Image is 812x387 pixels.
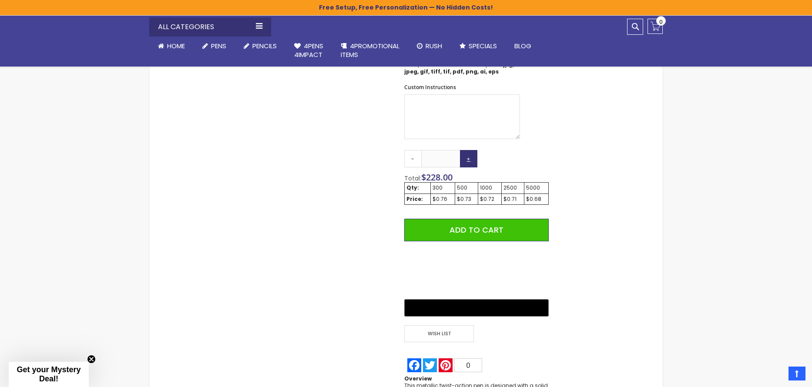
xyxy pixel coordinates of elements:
[408,37,451,56] a: Rush
[404,61,520,75] p: Compatible file extensions to upload:
[503,196,522,203] div: $0.71
[406,184,419,191] strong: Qty:
[404,375,432,382] strong: Overview
[648,19,663,34] a: 0
[149,37,194,56] a: Home
[404,174,421,183] span: Total:
[404,219,549,241] button: Add to Cart
[404,150,422,167] a: -
[433,196,453,203] div: $0.76
[460,150,477,167] a: +
[450,224,503,235] span: Add to Cart
[252,41,277,50] span: Pencils
[469,41,497,50] span: Specials
[404,325,476,342] a: Wish List
[404,248,549,293] iframe: PayPal
[9,362,89,387] div: Get your Mystery Deal!Close teaser
[426,41,442,50] span: Rush
[526,196,547,203] div: $0.68
[341,41,399,59] span: 4PROMOTIONAL ITEMS
[438,358,483,372] a: Pinterest0
[503,184,522,191] div: 2500
[406,195,423,203] strong: Price:
[457,184,476,191] div: 500
[194,37,235,56] a: Pens
[433,184,453,191] div: 300
[506,37,540,56] a: Blog
[514,41,531,50] span: Blog
[422,358,438,372] a: Twitter
[421,171,453,183] span: $
[466,362,470,369] span: 0
[404,83,456,91] span: Custom Instructions
[740,364,812,387] iframe: Google Customer Reviews
[404,61,514,75] strong: jpg, jpeg, gif, tiff, tif, pdf, png, ai, eps
[211,41,226,50] span: Pens
[17,365,81,383] span: Get your Mystery Deal!
[457,196,476,203] div: $0.73
[167,41,185,50] span: Home
[480,196,500,203] div: $0.72
[451,37,506,56] a: Specials
[149,17,271,37] div: All Categories
[285,37,332,65] a: 4Pens4impact
[426,171,453,183] span: 228.00
[480,184,500,191] div: 1000
[332,37,408,65] a: 4PROMOTIONALITEMS
[294,41,323,59] span: 4Pens 4impact
[406,358,422,372] a: Facebook
[659,18,663,26] span: 0
[404,325,474,342] span: Wish List
[404,299,549,317] button: Buy with GPay
[526,184,547,191] div: 5000
[235,37,285,56] a: Pencils
[87,355,96,364] button: Close teaser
